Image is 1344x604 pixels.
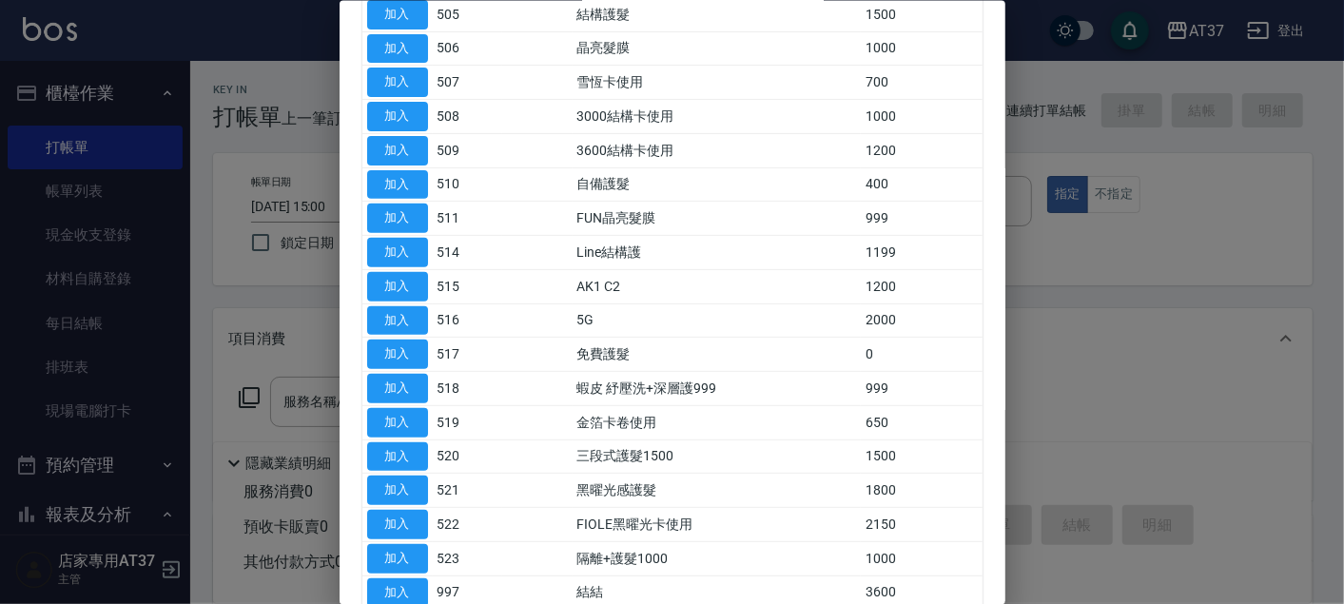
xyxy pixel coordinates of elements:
[367,305,428,335] button: 加入
[861,31,983,66] td: 1000
[433,303,503,338] td: 516
[861,235,983,269] td: 1199
[573,65,861,99] td: 雪恆卡使用
[367,374,428,403] button: 加入
[573,99,861,133] td: 3000結構卡使用
[367,407,428,437] button: 加入
[573,201,861,235] td: FUN晶亮髮膜
[861,167,983,202] td: 400
[573,133,861,167] td: 3600結構卡使用
[573,269,861,303] td: AK1 C2
[861,473,983,507] td: 1800
[367,33,428,63] button: 加入
[433,65,503,99] td: 507
[367,340,428,369] button: 加入
[573,167,861,202] td: 自備護髮
[573,31,861,66] td: 晶亮髮膜
[367,441,428,471] button: 加入
[433,167,503,202] td: 510
[573,337,861,371] td: 免費護髮
[573,303,861,338] td: 5G
[433,269,503,303] td: 515
[573,541,861,575] td: 隔離+護髮1000
[367,68,428,97] button: 加入
[861,201,983,235] td: 999
[573,439,861,474] td: 三段式護髮1500
[861,439,983,474] td: 1500
[433,371,503,405] td: 518
[861,99,983,133] td: 1000
[433,201,503,235] td: 511
[573,405,861,439] td: 金箔卡卷使用
[861,405,983,439] td: 650
[433,31,503,66] td: 506
[433,405,503,439] td: 519
[861,133,983,167] td: 1200
[861,371,983,405] td: 999
[367,204,428,233] button: 加入
[433,541,503,575] td: 523
[367,102,428,131] button: 加入
[367,238,428,267] button: 加入
[861,507,983,541] td: 2150
[433,337,503,371] td: 517
[367,271,428,301] button: 加入
[861,269,983,303] td: 1200
[433,99,503,133] td: 508
[433,473,503,507] td: 521
[367,476,428,505] button: 加入
[433,507,503,541] td: 522
[367,135,428,165] button: 加入
[433,439,503,474] td: 520
[861,541,983,575] td: 1000
[861,337,983,371] td: 0
[433,133,503,167] td: 509
[433,235,503,269] td: 514
[573,473,861,507] td: 黑曜光感護髮
[367,543,428,573] button: 加入
[861,303,983,338] td: 2000
[573,371,861,405] td: 蝦皮 紓壓洗+深層護999
[367,169,428,199] button: 加入
[573,235,861,269] td: Line結構護
[367,510,428,539] button: 加入
[861,65,983,99] td: 700
[573,507,861,541] td: FIOLE黑曜光卡使用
